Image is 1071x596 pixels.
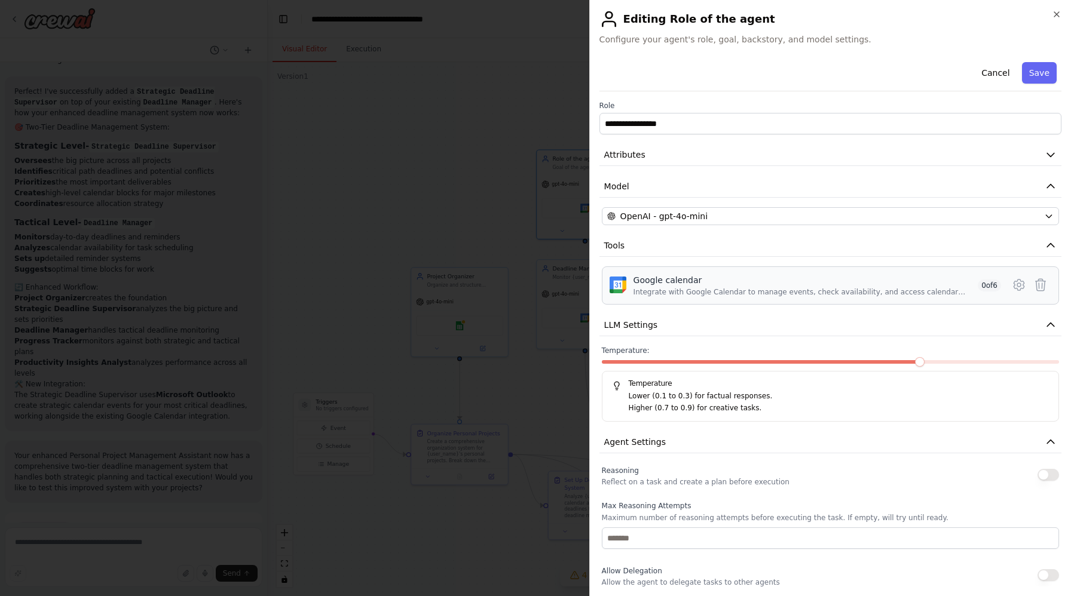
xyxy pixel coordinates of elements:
[599,235,1061,257] button: Tools
[604,149,645,161] span: Attributes
[604,180,629,192] span: Model
[602,477,790,487] p: Reflect on a task and create a plan before execution
[620,210,708,222] span: OpenAI - gpt-4o-mini
[1030,274,1051,296] button: Delete tool
[599,10,1061,29] h2: Editing Role of the agent
[978,279,1001,291] span: 0 of 6
[599,314,1061,336] button: LLM Settings
[599,33,1061,45] span: Configure your agent's role, goal, backstory, and model settings.
[599,176,1061,198] button: Model
[602,346,650,355] span: Temperature:
[602,207,1059,225] button: OpenAI - gpt-4o-mini
[602,466,639,475] span: Reasoning
[1022,62,1057,84] button: Save
[610,277,626,293] img: Google calendar
[599,144,1061,166] button: Attributes
[599,101,1061,110] label: Role
[612,379,1049,388] h5: Temperature
[604,239,625,251] span: Tools
[602,567,662,575] span: Allow Delegation
[629,403,1049,414] p: Higher (0.7 to 0.9) for creative tasks.
[629,391,1049,403] p: Lower (0.1 to 0.3) for factual responses.
[599,431,1061,453] button: Agent Settings
[974,62,1017,84] button: Cancel
[1008,274,1030,296] button: Configure tool
[602,513,1059,523] p: Maximum number of reasoning attempts before executing the task. If empty, will try until ready.
[602,577,780,587] p: Allow the agent to delegate tasks to other agents
[634,274,974,286] div: Google calendar
[604,319,658,331] span: LLM Settings
[634,287,974,297] div: Integrate with Google Calendar to manage events, check availability, and access calendar data.
[602,501,1059,511] label: Max Reasoning Attempts
[604,436,666,448] span: Agent Settings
